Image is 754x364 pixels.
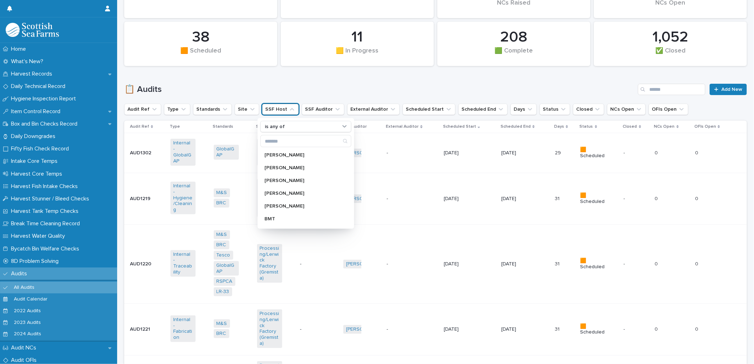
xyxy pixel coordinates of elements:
[300,326,325,332] p: -
[386,123,419,131] p: External Auditor
[510,104,537,115] button: Days
[346,261,385,267] a: [PERSON_NAME]
[695,194,700,202] p: 0
[235,104,259,115] button: Site
[213,123,234,131] p: Standards
[173,317,193,341] a: Internal - Fabrication
[130,149,153,156] p: AUD1302
[695,260,700,267] p: 0
[217,263,236,275] a: GlobalGAP
[217,289,229,295] a: LR-33
[293,28,422,46] div: 11
[124,303,747,355] tr: AUD1221AUD1221 Internal - Fabrication M&S BRC Processing/Lerwick Factory (Gremista) -[PERSON_NAME...
[501,196,526,202] p: [DATE]
[6,23,59,37] img: mMrefqRFQpe26GRNOUkG
[300,261,325,267] p: -
[217,146,236,158] a: GlobalGAP
[260,246,279,281] a: Processing/Lerwick Factory (Gremista)
[555,325,561,332] p: 31
[580,147,606,159] p: 🟧 Scheduled
[580,123,593,131] p: Status
[130,194,152,202] p: AUD1219
[302,104,344,115] button: SSF Auditor
[265,153,340,158] p: [PERSON_NAME]
[444,261,469,267] p: [DATE]
[387,260,389,267] p: -
[8,246,85,252] p: Bycatch Bin Welfare Checks
[8,83,71,90] p: Daily Technical Record
[580,324,606,336] p: 🟧 Scheduled
[124,133,747,173] tr: AUD1302AUD1302 Internal - GlobalGAP GlobalGAP Processing/South Shian Factory -[PERSON_NAME] -- [D...
[136,28,265,46] div: 38
[8,183,83,190] p: Harvest Fish Intake Checks
[217,321,227,327] a: M&S
[654,123,675,131] p: NCs Open
[8,233,71,239] p: Harvest Water Quality
[443,123,476,131] p: Scheduled Start
[554,123,564,131] p: Days
[8,357,42,364] p: Audit OFIs
[265,191,340,196] p: [PERSON_NAME]
[387,194,389,202] p: -
[217,200,226,206] a: BRC
[694,123,716,131] p: OFIs Open
[624,261,649,267] p: -
[8,320,47,326] p: 2023 Audits
[449,47,578,62] div: 🟩 Complete
[624,150,649,156] p: -
[638,84,705,95] input: Search
[170,123,180,131] p: Type
[8,331,47,337] p: 2024 Audits
[265,165,340,170] p: [PERSON_NAME]
[580,193,606,205] p: 🟧 Scheduled
[173,140,193,164] a: Internal - GlobalGAP
[8,108,66,115] p: Item Control Record
[124,173,747,225] tr: AUD1219AUD1219 Internal - Hygiene/Cleaning M&S BRC Processing/Lerwick Factory (Gremista) -[PERSON...
[8,344,42,351] p: Audit NCs
[173,252,193,275] a: Internal - Traceability
[580,258,606,270] p: 🟧 Scheduled
[403,104,455,115] button: Scheduled Start
[8,285,40,291] p: All Audits
[265,178,340,183] p: [PERSON_NAME]
[217,278,233,285] a: RSPCA
[655,260,660,267] p: 0
[136,47,265,62] div: 🟧 Scheduled
[695,325,700,332] p: 0
[444,150,469,156] p: [DATE]
[217,242,226,248] a: BRC
[164,104,190,115] button: Type
[695,149,700,156] p: 0
[261,136,351,147] input: Search
[124,84,635,95] h1: 📋 Audits
[623,123,637,131] p: Closed
[217,190,227,196] a: M&S
[261,135,351,147] div: Search
[8,158,63,165] p: Intake Core Temps
[444,326,469,332] p: [DATE]
[265,216,340,221] p: BMT
[124,225,747,304] tr: AUD1220AUD1220 Internal - Traceability M&S BRC Tesco GlobalGAP RSPCA LR-33 Processing/Lerwick Fac...
[8,171,68,177] p: Harvest Core Temps
[8,46,32,53] p: Home
[217,331,226,337] a: BRC
[130,260,153,267] p: AUD1220
[8,220,86,227] p: Break Time Cleaning Record
[655,194,660,202] p: 0
[343,123,367,131] p: SSF Auditor
[540,104,570,115] button: Status
[555,260,561,267] p: 31
[606,47,735,62] div: ✅ Closed
[8,258,64,265] p: 8D Problem Solving
[265,123,285,129] p: is any of
[387,325,389,332] p: -
[606,28,735,46] div: 1,052
[8,308,47,314] p: 2022 Audits
[555,149,562,156] p: 29
[710,84,747,95] a: Add New
[444,196,469,202] p: [DATE]
[607,104,646,115] button: NCs Open
[347,104,400,115] button: External Auditor
[8,58,49,65] p: What's New?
